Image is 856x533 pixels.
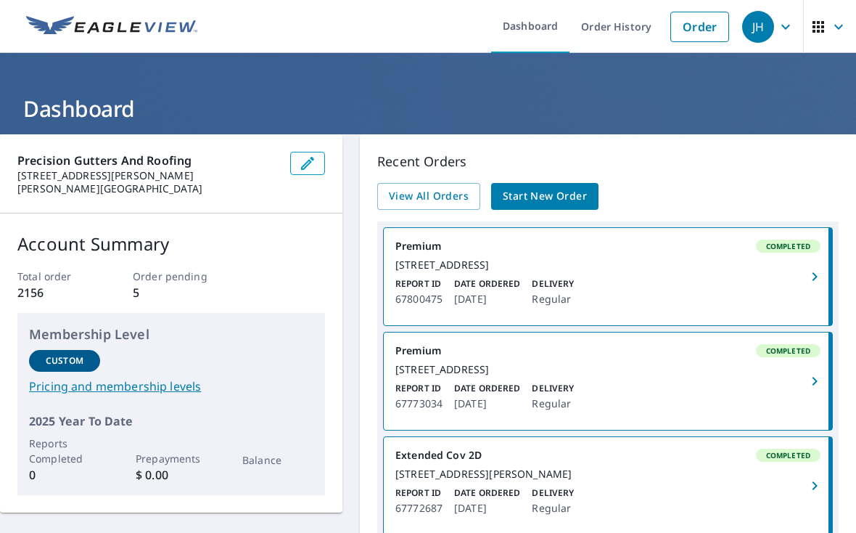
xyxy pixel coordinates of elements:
[384,333,832,430] a: PremiumCompleted[STREET_ADDRESS]Report ID67773034Date Ordered[DATE]DeliveryRegular
[670,12,729,42] a: Order
[17,231,325,257] p: Account Summary
[757,346,819,356] span: Completed
[454,277,520,290] p: Date Ordered
[454,487,520,500] p: Date Ordered
[395,240,820,253] div: Premium
[389,187,469,206] span: View All Orders
[395,277,443,290] p: Report ID
[395,500,443,517] p: 67772687
[757,241,819,251] span: Completed
[17,182,279,195] p: [PERSON_NAME][GEOGRAPHIC_DATA]
[491,183,598,210] a: Start New Order
[395,363,820,376] div: [STREET_ADDRESS]
[17,94,839,123] h1: Dashboard
[532,500,574,517] p: Regular
[395,259,820,272] div: [STREET_ADDRESS]
[29,412,313,430] p: 2025 Year To Date
[136,451,207,466] p: Prepayments
[133,269,210,284] p: Order pending
[395,382,443,395] p: Report ID
[384,228,832,325] a: PremiumCompleted[STREET_ADDRESS]Report ID67800475Date Ordered[DATE]DeliveryRegular
[29,378,313,395] a: Pricing and membership levels
[377,152,839,171] p: Recent Orders
[532,277,574,290] p: Delivery
[133,284,210,301] p: 5
[395,290,443,308] p: 67800475
[29,436,100,466] p: Reports Completed
[29,466,100,484] p: 0
[454,290,520,308] p: [DATE]
[454,395,520,412] p: [DATE]
[17,169,279,182] p: [STREET_ADDRESS][PERSON_NAME]
[377,183,480,210] a: View All Orders
[395,468,820,481] div: [STREET_ADDRESS][PERSON_NAME]
[17,284,94,301] p: 2156
[532,395,574,412] p: Regular
[454,500,520,517] p: [DATE]
[46,354,83,367] p: Custom
[29,325,313,344] p: Membership Level
[532,290,574,308] p: Regular
[454,382,520,395] p: Date Ordered
[757,450,819,460] span: Completed
[395,487,443,500] p: Report ID
[136,466,207,484] p: $ 0.00
[395,395,443,412] p: 67773034
[742,11,774,43] div: JH
[17,269,94,284] p: Total order
[17,152,279,169] p: Precision Gutters and Roofing
[503,187,587,206] span: Start New Order
[395,449,820,462] div: Extended Cov 2D
[532,487,574,500] p: Delivery
[395,344,820,357] div: Premium
[532,382,574,395] p: Delivery
[26,16,197,38] img: EV Logo
[242,452,313,468] p: Balance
